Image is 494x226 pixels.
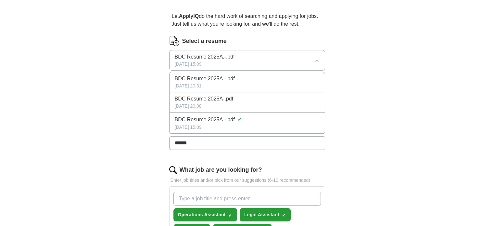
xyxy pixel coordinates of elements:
span: ✓ [228,213,232,218]
label: Select a resume [182,37,227,46]
img: CV Icon [169,36,180,46]
span: [DATE] 15:09 [175,61,202,68]
button: Legal Assistant✓ [240,208,291,221]
span: ✓ [282,213,286,218]
button: BDC Resume 2025A.-.pdf[DATE] 15:09 [169,50,325,71]
span: BDC Resume 2025A.-.pdf [175,53,235,61]
strong: ApplyIQ [179,13,199,19]
span: BDC Resume 2025A.-.pdf [175,116,235,124]
input: Type a job title and press enter [173,192,321,206]
span: ✓ [237,115,242,124]
span: Operations Assistant [178,211,226,218]
span: BDC Resume 2025A.-.pdf [175,75,235,83]
div: [DATE] 20:31 [175,83,320,89]
div: [DATE] 20:08 [175,103,320,110]
label: What job are you looking for? [180,166,262,174]
div: [DATE] 15:09 [175,124,320,131]
p: Let do the hard work of searching and applying for jobs. Just tell us what you're looking for, an... [169,10,325,31]
button: Operations Assistant✓ [173,208,237,221]
p: Enter job titles and/or pick from our suggestions (6-10 recommended) [169,177,325,184]
span: Legal Assistant [244,211,279,218]
span: BDC Resume 2025A-.pdf [175,95,234,103]
img: search.png [169,166,177,174]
